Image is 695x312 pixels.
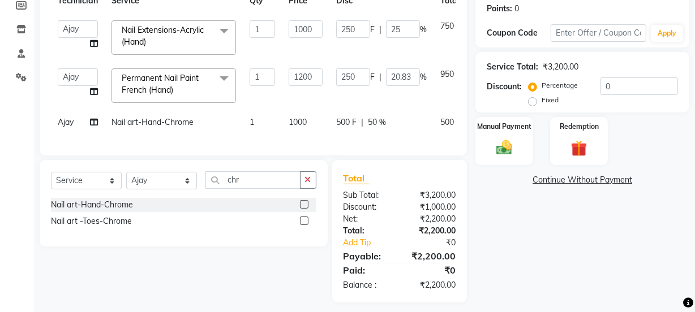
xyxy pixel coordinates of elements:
span: Nail art-Hand-Chrome [111,117,194,127]
div: Sub Total: [335,189,400,201]
span: 500 [440,117,454,127]
div: ₹2,200.00 [400,213,464,225]
span: 50 % [368,116,386,128]
img: _cash.svg [491,138,517,157]
div: ₹0 [400,263,464,277]
div: ₹2,200.00 [400,249,464,263]
div: ₹3,200.00 [400,189,464,201]
div: Service Total: [487,61,538,73]
div: ₹2,200.00 [400,279,464,291]
span: F [370,71,375,83]
div: Discount: [487,81,522,93]
span: % [420,71,427,83]
span: 1 [250,117,254,127]
div: ₹0 [410,237,464,249]
span: 500 F [336,116,357,128]
div: Paid: [335,263,400,277]
div: Coupon Code [487,27,551,39]
span: 950 [440,69,454,79]
a: Add Tip [335,237,410,249]
span: Permanent Nail Paint French (Hand) [122,73,199,95]
div: Payable: [335,249,400,263]
label: Manual Payment [477,122,531,132]
input: Enter Offer / Coupon Code [551,24,646,42]
span: 750 [440,21,454,31]
label: Fixed [542,95,559,105]
span: % [420,24,427,36]
a: Continue Without Payment [478,174,687,186]
span: | [379,24,381,36]
div: Total: [335,225,400,237]
div: Net: [335,213,400,225]
div: Nail art-Hand-Chrome [51,199,133,211]
div: ₹3,200.00 [543,61,578,73]
button: Apply [651,25,683,42]
label: Percentage [542,80,578,90]
span: | [379,71,381,83]
span: Nail Extensions-Acrylic (Hand) [122,25,204,47]
img: _gift.svg [566,138,592,158]
div: 0 [514,3,519,15]
a: x [146,37,151,47]
span: Ajay [58,117,74,127]
div: Balance : [335,279,400,291]
span: Total [344,172,370,184]
span: | [361,116,363,128]
div: ₹2,200.00 [400,225,464,237]
a: x [173,85,178,95]
div: Points: [487,3,512,15]
span: 1000 [289,117,307,127]
span: F [370,24,375,36]
div: Nail art -Toes-Chrome [51,215,132,227]
div: Discount: [335,201,400,213]
div: ₹1,000.00 [400,201,464,213]
label: Redemption [560,122,599,132]
input: Search or Scan [205,171,301,189]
